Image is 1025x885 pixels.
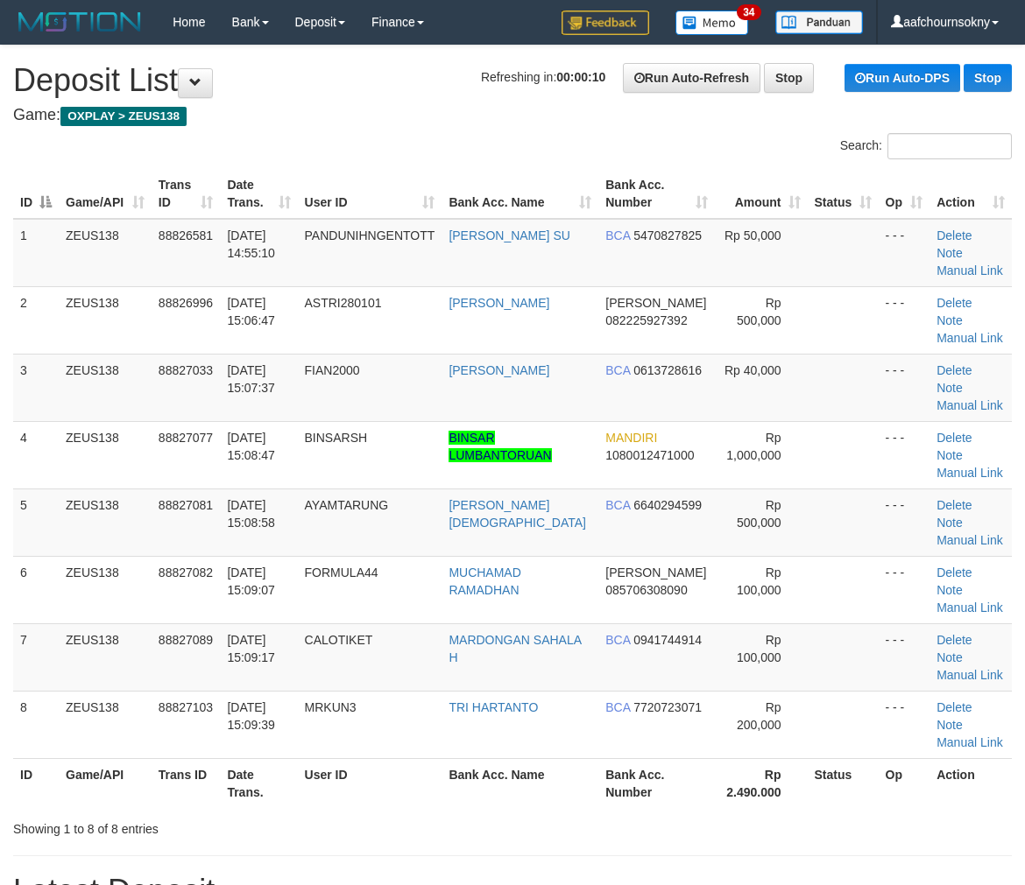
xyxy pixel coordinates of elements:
th: User ID: activate to sort column ascending [298,169,442,219]
th: Bank Acc. Number [598,758,715,808]
span: MRKUN3 [305,700,357,714]
td: - - - [879,623,930,691]
span: Rp 100,000 [737,565,781,597]
th: Game/API [59,758,152,808]
a: MUCHAMAD RAMADHAN [449,565,520,597]
a: Delete [937,633,972,647]
span: Rp 50,000 [725,228,781,242]
a: Manual Link [937,533,1003,547]
td: - - - [879,421,930,488]
span: 88826581 [159,228,213,242]
img: panduan.png [775,11,863,34]
span: [DATE] 14:55:10 [227,228,275,260]
a: [PERSON_NAME] SU [449,228,569,242]
td: ZEUS138 [59,488,152,556]
td: - - - [879,556,930,623]
a: Manual Link [937,668,1003,682]
th: Trans ID [152,758,221,808]
span: PANDUNIHNGENTOTT [305,228,435,242]
td: - - - [879,219,930,287]
span: 88827082 [159,565,213,579]
a: Manual Link [937,601,1003,615]
th: Date Trans.: activate to sort column ascending [220,169,297,219]
td: 3 [13,354,59,421]
th: Op [879,758,930,808]
a: Delete [937,498,972,512]
td: ZEUS138 [59,354,152,421]
a: [PERSON_NAME][DEMOGRAPHIC_DATA] [449,498,586,530]
a: Manual Link [937,398,1003,412]
th: Status [808,758,879,808]
td: ZEUS138 [59,556,152,623]
span: Rp 200,000 [737,700,781,732]
h1: Deposit List [13,63,1012,98]
td: - - - [879,354,930,421]
a: Manual Link [937,331,1003,345]
span: Rp 500,000 [737,498,781,530]
td: 7 [13,623,59,691]
span: Rp 500,000 [737,296,781,327]
th: Rp 2.490.000 [715,758,808,808]
a: Note [937,313,963,327]
span: AYAMTARUNG [305,498,389,512]
span: 88827033 [159,363,213,377]
td: 1 [13,219,59,287]
a: Delete [937,296,972,310]
span: Refreshing in: [481,70,605,84]
td: - - - [879,488,930,556]
td: - - - [879,286,930,354]
th: Action [930,758,1012,808]
label: Search: [840,133,1012,159]
input: Search: [887,133,1012,159]
span: Rp 100,000 [737,633,781,664]
span: Copy 7720723071 to clipboard [633,700,702,714]
span: Copy 085706308090 to clipboard [605,583,687,597]
td: 5 [13,488,59,556]
span: [DATE] 15:07:37 [227,363,275,395]
a: Run Auto-DPS [845,64,960,92]
td: 6 [13,556,59,623]
a: Stop [764,63,814,93]
span: [DATE] 15:09:07 [227,565,275,597]
span: Copy 0613728616 to clipboard [633,363,702,377]
span: Copy 1080012471000 to clipboard [605,448,694,462]
a: Delete [937,363,972,377]
a: MARDONGAN SAHALA H [449,633,581,664]
a: Delete [937,565,972,579]
span: 88827077 [159,431,213,445]
span: Copy 082225927392 to clipboard [605,313,687,327]
span: BCA [605,228,630,242]
th: Bank Acc. Name [442,758,598,808]
th: Status: activate to sort column ascending [808,169,879,219]
span: [DATE] 15:08:47 [227,431,275,462]
span: 88827089 [159,633,213,647]
th: Date Trans. [220,758,297,808]
img: Button%20Memo.svg [675,11,749,35]
td: 8 [13,691,59,758]
span: MANDIRI [605,431,657,445]
span: [DATE] 15:06:47 [227,296,275,327]
td: 2 [13,286,59,354]
a: Note [937,718,963,732]
span: CALOTIKET [305,633,373,647]
span: BINSARSH [305,431,368,445]
td: ZEUS138 [59,219,152,287]
a: Delete [937,228,972,242]
div: Showing 1 to 8 of 8 entries [13,813,414,838]
th: Bank Acc. Name: activate to sort column ascending [442,169,598,219]
a: Stop [964,64,1012,92]
th: ID [13,758,59,808]
a: Note [937,448,963,462]
a: Run Auto-Refresh [623,63,760,93]
th: User ID [298,758,442,808]
a: BINSAR LUMBANTORUAN [449,431,551,462]
strong: 00:00:10 [556,70,605,84]
td: - - - [879,691,930,758]
span: [DATE] 15:08:58 [227,498,275,530]
td: 4 [13,421,59,488]
th: Trans ID: activate to sort column ascending [152,169,221,219]
a: Delete [937,431,972,445]
td: ZEUS138 [59,691,152,758]
span: 88827103 [159,700,213,714]
span: Copy 5470827825 to clipboard [633,228,702,242]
